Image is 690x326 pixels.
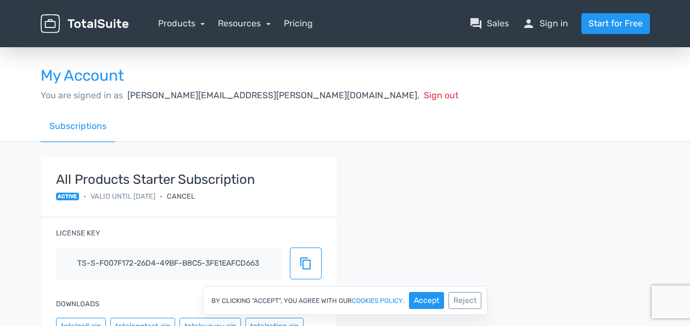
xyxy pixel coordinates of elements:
strong: All Products Starter Subscription [56,172,255,187]
a: question_answerSales [469,17,509,30]
button: Reject [448,292,481,309]
span: • [83,191,86,201]
span: question_answer [469,17,483,30]
span: content_copy [299,257,312,270]
span: Sign out [424,90,458,100]
span: Valid until [DATE] [91,191,155,201]
a: Resources [218,18,271,29]
a: Products [158,18,205,29]
label: License key [56,228,100,238]
h3: My Account [41,68,650,85]
span: You are signed in as [41,90,123,100]
span: [PERSON_NAME][EMAIL_ADDRESS][PERSON_NAME][DOMAIN_NAME], [127,90,419,100]
a: Pricing [284,17,313,30]
span: person [522,17,535,30]
div: Cancel [167,191,195,201]
a: personSign in [522,17,568,30]
div: By clicking "Accept", you agree with our . [203,286,487,315]
span: active [56,193,80,200]
button: Accept [409,292,444,309]
img: TotalSuite for WordPress [41,14,128,33]
a: Subscriptions [41,111,115,142]
button: content_copy [290,248,322,279]
a: Start for Free [581,13,650,34]
a: cookies policy [352,297,403,304]
span: • [160,191,162,201]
